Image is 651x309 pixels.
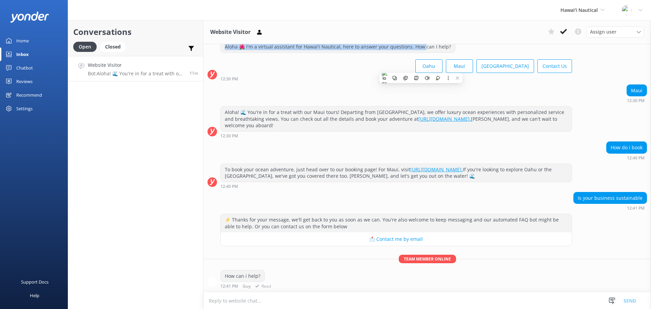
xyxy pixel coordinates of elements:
div: Chatbot [16,61,33,75]
div: Oct 15 2025 01:40pm (UTC -10:00) Pacific/Honolulu [606,155,647,160]
div: Settings [16,102,33,115]
div: Oct 15 2025 01:30pm (UTC -10:00) Pacific/Honolulu [220,76,572,81]
div: Oct 15 2025 01:30pm (UTC -10:00) Pacific/Honolulu [627,98,647,103]
div: Recommend [16,88,42,102]
h2: Conversations [73,25,198,38]
strong: 12:40 PM [627,156,645,160]
a: Open [73,43,100,50]
a: Website VisitorBot:Aloha! 🌊 You're in for a treat with our Maui tours! Departing from [GEOGRAPHIC... [68,56,203,81]
strong: 12:41 PM [627,206,645,210]
span: Oct 15 2025 01:30pm (UTC -10:00) Pacific/Honolulu [190,70,198,76]
div: Aloha! 🌊 You're in for a treat with our Maui tours! Departing from [GEOGRAPHIC_DATA], we offer lu... [221,107,572,131]
div: Open [73,42,97,52]
button: Maui [446,59,473,73]
div: How do i book [607,142,647,153]
button: Contact Us [537,59,572,73]
strong: 12:40 PM [220,185,238,189]
div: How can i help? [221,270,264,282]
div: Oct 15 2025 01:41pm (UTC -10:00) Pacific/Honolulu [220,284,273,289]
button: 📩 Contact me by email [221,232,572,246]
div: ⚡ Thanks for your message, we'll get back to you as soon as we can. You're also welcome to keep m... [221,214,572,232]
div: Assign User [587,26,644,37]
div: Maui [627,85,647,96]
div: Reviews [16,75,33,88]
div: Is your business sustainable [574,192,647,204]
h3: Website Visitor [210,28,251,37]
span: Team member online [399,255,456,263]
h4: Website Visitor [88,61,184,69]
strong: 12:30 PM [627,99,645,103]
div: Closed [100,42,126,52]
div: Home [16,34,29,47]
div: Oct 15 2025 01:30pm (UTC -10:00) Pacific/Honolulu [220,133,572,138]
a: Closed [100,43,129,50]
div: Oct 15 2025 01:41pm (UTC -10:00) Pacific/Honolulu [573,206,647,210]
button: Oahu [415,59,442,73]
a: [URL][DOMAIN_NAME]. [410,166,463,173]
div: Oct 15 2025 01:40pm (UTC -10:00) Pacific/Honolulu [220,184,572,189]
div: Support Docs [21,275,48,289]
span: Guy [243,284,251,289]
span: Hawai'i Nautical [560,7,598,13]
strong: 12:30 PM [220,134,238,138]
strong: 12:41 PM [220,284,238,289]
img: yonder-white-logo.png [10,12,49,23]
p: Bot: Aloha! 🌊 You're in for a treat with our Maui tours! Departing from [GEOGRAPHIC_DATA], we off... [88,71,184,77]
span: Read [253,284,271,289]
button: [GEOGRAPHIC_DATA] [476,59,534,73]
img: guy@yonderhq.com [622,5,632,15]
div: Inbox [16,47,29,61]
div: To book your ocean adventure, just head over to our booking page! For Maui, visit If you're looki... [221,164,572,182]
span: Assign user [590,28,616,36]
strong: 12:30 PM [220,77,238,81]
div: Help [30,289,39,302]
a: [URL][DOMAIN_NAME]. [418,116,471,122]
div: Aloha 🌺 I'm a virtual assistant for Hawai'i Nautical, here to answer your questions. How can I help? [221,41,455,53]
